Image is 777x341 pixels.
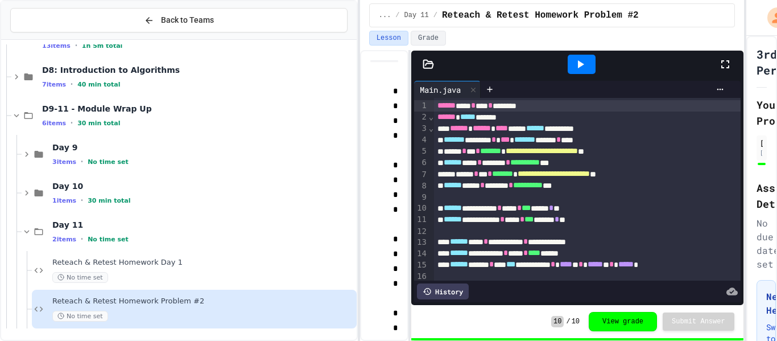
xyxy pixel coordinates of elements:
span: / [395,11,399,20]
span: • [71,118,73,128]
span: Reteach & Retest Homework Day 1 [52,258,354,268]
div: 12 [414,226,428,237]
span: 13 items [42,42,71,50]
div: Main.java [414,81,481,98]
span: No time set [88,158,129,166]
span: • [71,80,73,89]
button: View grade [589,312,657,331]
div: 5 [414,146,428,157]
div: 6 [414,157,428,169]
div: Main.java [414,84,466,96]
span: Day 11 [52,220,354,230]
div: 10 [414,203,428,214]
div: 11 [414,214,428,225]
button: Lesson [369,31,408,46]
span: 10 [551,316,564,327]
button: Submit Answer [663,313,734,331]
span: ... [379,11,391,20]
span: 3 items [52,158,76,166]
span: 30 min total [77,120,120,127]
div: History [417,284,469,299]
span: 40 min total [77,81,120,88]
span: Day 11 [404,11,429,20]
span: • [81,196,83,205]
div: 9 [414,192,428,203]
div: 3 [414,123,428,134]
div: 4 [414,134,428,146]
div: 2 [414,112,428,123]
div: [PERSON_NAME] [760,138,763,148]
div: 15 [414,260,428,271]
div: No due date set [757,216,767,271]
span: • [81,235,83,244]
div: 1 [414,100,428,112]
span: / [433,11,437,20]
div: 16 [414,271,428,282]
span: 1 items [52,197,76,204]
div: 14 [414,248,428,260]
span: Day 10 [52,181,354,191]
span: 2 items [52,236,76,243]
span: 30 min total [88,197,130,204]
span: • [75,41,77,50]
span: Fold line [428,112,434,121]
span: Back to Teams [161,14,214,26]
button: Back to Teams [10,8,348,32]
span: No time set [52,311,108,322]
button: Grade [411,31,446,46]
div: 7 [414,169,428,180]
div: 13 [414,237,428,248]
span: 6 items [42,120,66,127]
span: / [566,317,570,326]
span: No time set [88,236,129,243]
span: D9-11 - Module Wrap Up [42,104,354,114]
span: Reteach & Retest Homework Problem #2 [52,297,354,306]
span: Day 9 [52,142,354,153]
span: • [81,157,83,166]
div: 8 [414,180,428,192]
span: 1h 5m total [82,42,123,50]
span: D8: Introduction to Algorithms [42,65,354,75]
span: 7 items [42,81,66,88]
span: Submit Answer [672,317,725,326]
span: No time set [52,272,108,283]
h2: Assignment Details [757,180,767,212]
span: Fold line [428,124,434,133]
div: [PERSON_NAME][EMAIL_ADDRESS][PERSON_NAME][DOMAIN_NAME] [760,149,763,157]
h2: Your Progress [757,97,767,129]
span: 10 [572,317,580,326]
span: Reteach & Retest Homework Problem #2 [442,9,639,22]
